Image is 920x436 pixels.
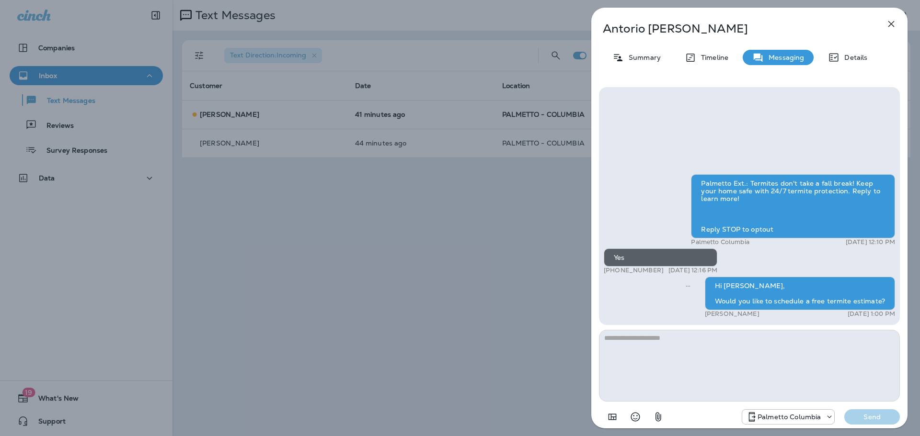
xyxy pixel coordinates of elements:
[846,238,895,246] p: [DATE] 12:10 PM
[603,22,864,35] p: Antorio [PERSON_NAME]
[691,238,749,246] p: Palmetto Columbia
[742,411,834,423] div: +1 (803) 233-5290
[604,267,664,274] p: [PHONE_NUMBER]
[839,54,867,61] p: Details
[603,407,622,426] button: Add in a premade template
[624,54,661,61] p: Summary
[668,267,717,274] p: [DATE] 12:16 PM
[764,54,804,61] p: Messaging
[705,310,759,318] p: [PERSON_NAME]
[691,174,895,238] div: Palmetto Ext.: Termites don't take a fall break! Keep your home safe with 24/7 termite protection...
[686,281,690,290] span: Sent
[705,277,895,310] div: Hi [PERSON_NAME], Would you like to schedule a free termite estimate?
[848,310,895,318] p: [DATE] 1:00 PM
[626,407,645,426] button: Select an emoji
[758,413,821,421] p: Palmetto Columbia
[696,54,728,61] p: Timeline
[604,248,717,267] div: Yes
